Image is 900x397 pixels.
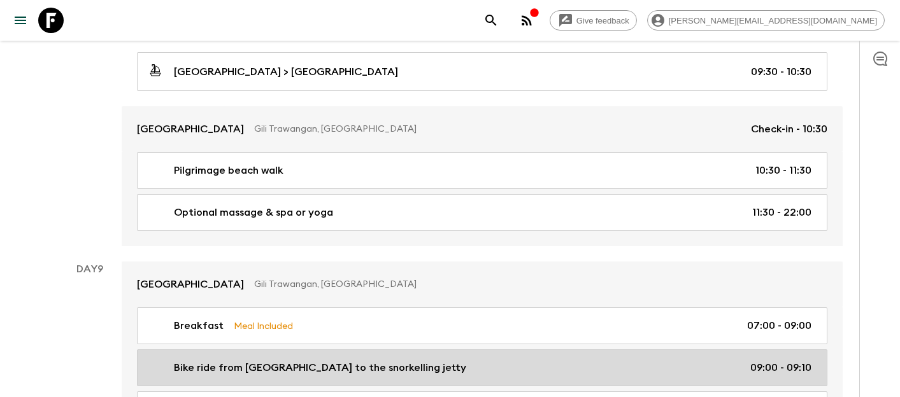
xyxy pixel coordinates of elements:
[137,277,244,292] p: [GEOGRAPHIC_DATA]
[478,8,504,33] button: search adventures
[122,106,843,152] a: [GEOGRAPHIC_DATA]Gili Trawangan, [GEOGRAPHIC_DATA]Check-in - 10:30
[174,360,466,375] p: Bike ride from [GEOGRAPHIC_DATA] to the snorkelling jetty
[755,163,811,178] p: 10:30 - 11:30
[174,205,333,220] p: Optional massage & spa or yoga
[647,10,885,31] div: [PERSON_NAME][EMAIL_ADDRESS][DOMAIN_NAME]
[137,349,827,386] a: Bike ride from [GEOGRAPHIC_DATA] to the snorkelling jetty09:00 - 09:10
[137,307,827,344] a: BreakfastMeal Included07:00 - 09:00
[662,16,884,25] span: [PERSON_NAME][EMAIL_ADDRESS][DOMAIN_NAME]
[174,163,283,178] p: Pilgrimage beach walk
[137,122,244,137] p: [GEOGRAPHIC_DATA]
[137,152,827,189] a: Pilgrimage beach walk10:30 - 11:30
[254,278,817,291] p: Gili Trawangan, [GEOGRAPHIC_DATA]
[122,261,843,307] a: [GEOGRAPHIC_DATA]Gili Trawangan, [GEOGRAPHIC_DATA]
[137,194,827,231] a: Optional massage & spa or yoga11:30 - 22:00
[174,318,224,333] p: Breakfast
[751,122,827,137] p: Check-in - 10:30
[254,123,741,136] p: Gili Trawangan, [GEOGRAPHIC_DATA]
[550,10,637,31] a: Give feedback
[234,319,293,333] p: Meal Included
[750,360,811,375] p: 09:00 - 09:10
[747,318,811,333] p: 07:00 - 09:00
[8,8,33,33] button: menu
[751,64,811,80] p: 09:30 - 10:30
[174,64,398,80] p: [GEOGRAPHIC_DATA] > [GEOGRAPHIC_DATA]
[137,52,827,91] a: [GEOGRAPHIC_DATA] > [GEOGRAPHIC_DATA]09:30 - 10:30
[752,205,811,220] p: 11:30 - 22:00
[58,261,122,277] p: Day 9
[569,16,636,25] span: Give feedback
